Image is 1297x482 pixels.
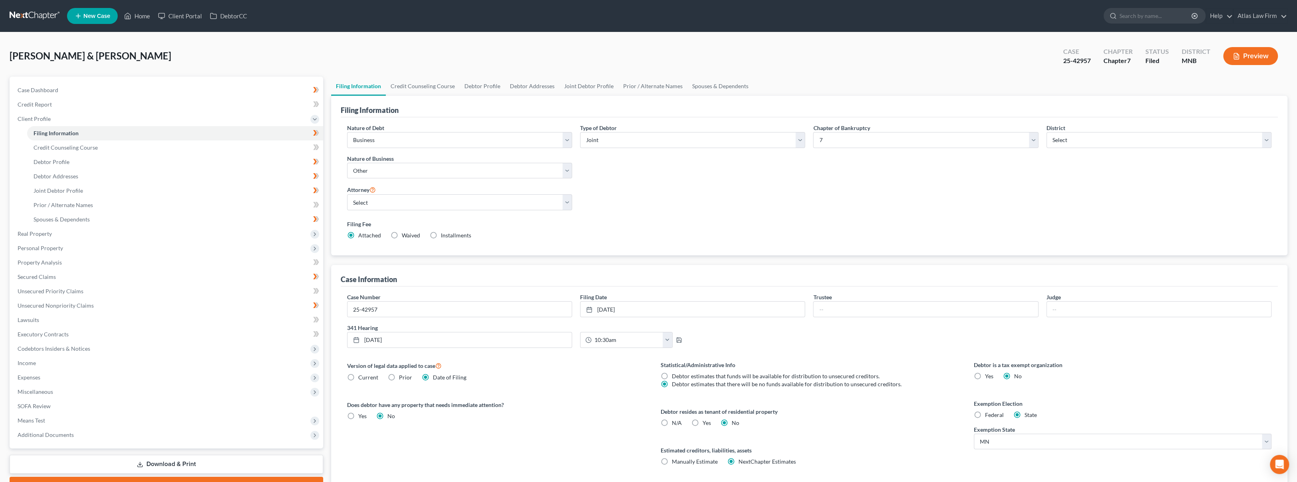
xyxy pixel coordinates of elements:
[347,154,394,163] label: Nature of Business
[34,144,98,151] span: Credit Counseling Course
[402,232,420,239] span: Waived
[1270,455,1289,474] div: Open Intercom Messenger
[347,302,572,317] input: Enter case number...
[18,431,74,438] span: Additional Documents
[18,115,51,122] span: Client Profile
[18,87,58,93] span: Case Dashboard
[1182,47,1210,56] div: District
[1127,57,1131,64] span: 7
[813,293,831,301] label: Trustee
[1063,56,1091,65] div: 25-42957
[1046,124,1065,132] label: District
[559,77,618,96] a: Joint Debtor Profile
[27,212,323,227] a: Spouses & Dependents
[18,403,51,409] span: SOFA Review
[18,273,56,280] span: Secured Claims
[18,331,69,338] span: Executory Contracts
[27,198,323,212] a: Prior / Alternate Names
[399,374,412,381] span: Prior
[11,284,323,298] a: Unsecured Priority Claims
[347,293,381,301] label: Case Number
[813,124,870,132] label: Chapter of Bankruptcy
[1145,47,1169,56] div: Status
[154,9,206,23] a: Client Portal
[18,417,45,424] span: Means Test
[1047,302,1271,317] input: --
[11,97,323,112] a: Credit Report
[985,373,993,379] span: Yes
[10,455,323,474] a: Download & Print
[985,411,1004,418] span: Federal
[11,255,323,270] a: Property Analysis
[331,77,386,96] a: Filing Information
[18,316,39,323] span: Lawsuits
[672,373,880,379] span: Debtor estimates that funds will be available for distribution to unsecured creditors.
[703,419,711,426] span: Yes
[1104,47,1133,56] div: Chapter
[433,374,466,381] span: Date of Filing
[83,13,110,19] span: New Case
[27,155,323,169] a: Debtor Profile
[11,399,323,413] a: SOFA Review
[672,458,718,465] span: Manually Estimate
[343,324,809,332] label: 341 Hearing
[672,419,682,426] span: N/A
[460,77,505,96] a: Debtor Profile
[1046,293,1061,301] label: Judge
[347,361,645,370] label: Version of legal data applied to case
[1182,56,1210,65] div: MNB
[11,298,323,313] a: Unsecured Nonpriority Claims
[18,101,52,108] span: Credit Report
[661,361,958,369] label: Statistical/Administrative Info
[974,399,1271,408] label: Exemption Election
[1119,8,1192,23] input: Search by name...
[10,50,171,61] span: [PERSON_NAME] & [PERSON_NAME]
[347,220,1271,228] label: Filing Fee
[347,332,572,348] a: [DATE]
[441,232,471,239] span: Installments
[386,77,460,96] a: Credit Counseling Course
[358,232,381,239] span: Attached
[1063,47,1091,56] div: Case
[11,83,323,97] a: Case Dashboard
[34,158,69,165] span: Debtor Profile
[687,77,753,96] a: Spouses & Dependents
[11,270,323,284] a: Secured Claims
[206,9,251,23] a: DebtorCC
[505,77,559,96] a: Debtor Addresses
[18,245,63,251] span: Personal Property
[813,302,1038,317] input: --
[18,259,62,266] span: Property Analysis
[580,124,617,132] label: Type of Debtor
[18,374,40,381] span: Expenses
[18,230,52,237] span: Real Property
[18,345,90,352] span: Codebtors Insiders & Notices
[358,413,367,419] span: Yes
[27,140,323,155] a: Credit Counseling Course
[11,313,323,327] a: Lawsuits
[732,419,739,426] span: No
[672,381,902,387] span: Debtor estimates that there will be no funds available for distribution to unsecured creditors.
[34,130,79,136] span: Filing Information
[1025,411,1037,418] span: State
[18,302,94,309] span: Unsecured Nonpriority Claims
[387,413,395,419] span: No
[341,105,399,115] div: Filing Information
[347,124,384,132] label: Nature of Debt
[34,173,78,180] span: Debtor Addresses
[661,407,958,416] label: Debtor resides as tenant of residential property
[1206,9,1233,23] a: Help
[120,9,154,23] a: Home
[1223,47,1278,65] button: Preview
[27,126,323,140] a: Filing Information
[27,169,323,184] a: Debtor Addresses
[1234,9,1287,23] a: Atlas Law Firm
[11,327,323,342] a: Executory Contracts
[738,458,796,465] span: NextChapter Estimates
[18,288,83,294] span: Unsecured Priority Claims
[18,360,36,366] span: Income
[661,446,958,454] label: Estimated creditors, liabilities, assets
[347,185,376,194] label: Attorney
[34,201,93,208] span: Prior / Alternate Names
[974,425,1015,434] label: Exemption State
